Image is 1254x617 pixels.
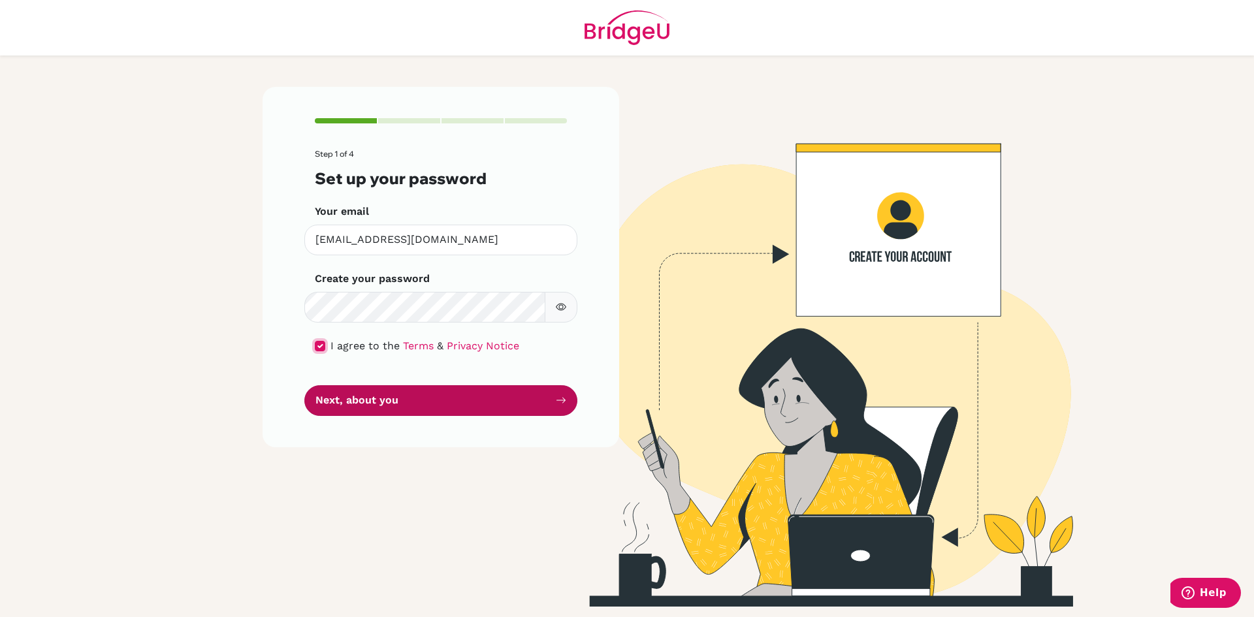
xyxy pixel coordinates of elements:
[441,87,1185,607] img: Create your account
[403,340,434,352] a: Terms
[304,225,577,255] input: Insert your email*
[330,340,400,352] span: I agree to the
[1170,578,1241,610] iframe: Opens a widget where you can find more information
[437,340,443,352] span: &
[447,340,519,352] a: Privacy Notice
[304,385,577,416] button: Next, about you
[315,271,430,287] label: Create your password
[315,204,369,219] label: Your email
[315,169,567,188] h3: Set up your password
[315,149,354,159] span: Step 1 of 4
